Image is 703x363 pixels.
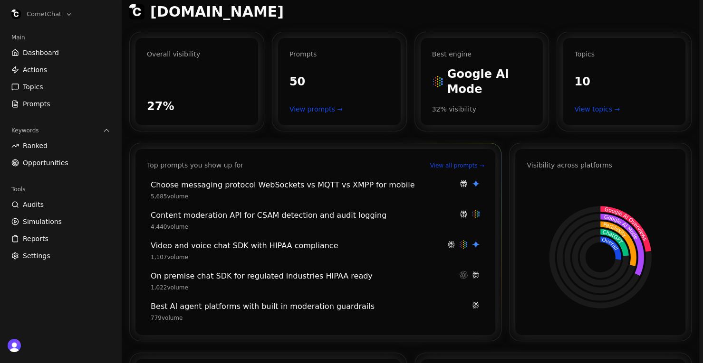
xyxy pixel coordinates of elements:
[151,270,453,282] div: On premise chat SDK for regulated industries HIPAA ready
[147,269,484,293] a: On premise chat SDK for regulated industries HIPAA ready1,022volume
[603,221,628,238] textpath: Perplexity
[23,217,62,226] span: Simulations
[129,4,144,19] img: cometchat.com favicon
[289,74,389,89] div: 50
[147,160,243,170] div: Top prompts you show up for
[527,160,612,170] div: Visibility across platforms
[151,223,188,231] span: 4,440 volume
[432,49,532,59] div: Best engine
[8,123,114,138] button: Keywords
[147,238,484,263] a: Video and voice chat SDK with HIPAA compliance1,107volume
[23,158,68,168] span: Opportunities
[602,229,624,245] textpath: ChatGPT
[432,104,532,114] div: 32 % visibility
[8,339,21,352] button: Open user button
[8,45,114,60] a: Dashboard
[147,99,247,114] div: 27%
[8,79,114,94] a: Topics
[151,253,188,261] span: 1,107 volume
[447,66,532,97] span: Google AI Mode
[151,314,183,322] span: 779 volume
[23,234,48,243] span: Reports
[8,231,114,246] a: Reports
[11,9,21,19] img: CometChat
[574,104,674,114] a: View topics →
[574,49,674,59] div: Topics
[23,48,59,57] span: Dashboard
[8,30,114,45] div: Main
[8,339,21,352] img: 's logo
[8,197,114,212] a: Audits
[8,214,114,229] a: Simulations
[151,179,453,191] div: Choose messaging protocol WebSockets vs MQTT vs XMPP for mobile
[8,96,114,112] a: Prompts
[23,65,47,74] span: Actions
[147,299,484,324] a: Best AI agent platforms with built in moderation guardrails779volume
[23,82,43,92] span: Topics
[574,74,674,89] div: 10
[8,155,114,170] a: Opportunities
[8,138,114,153] a: Ranked
[23,141,48,150] span: Ranked
[289,49,389,59] div: Prompts
[147,208,484,233] a: Content moderation API for CSAM detection and audit logging4,440volume
[8,182,114,197] div: Tools
[27,10,61,19] span: CometChat
[150,3,284,20] h1: [DOMAIN_NAME]
[151,284,188,291] span: 1,022 volume
[147,177,484,202] a: Choose messaging protocol WebSockets vs MQTT vs XMPP for mobile5,685volume
[289,104,389,114] a: View prompts →
[8,248,114,263] a: Settings
[151,240,441,251] div: Video and voice chat SDK with HIPAA compliance
[147,49,247,59] div: Overall visibility
[23,99,50,109] span: Prompts
[151,210,453,221] div: Content moderation API for CSAM detection and audit logging
[601,236,619,251] textpath: Overall
[151,301,466,312] div: Best AI agent platforms with built in moderation guardrails
[8,62,114,77] a: Actions
[151,193,188,200] span: 5,685 volume
[23,251,50,261] span: Settings
[8,8,77,21] button: Open organization switcher
[430,162,484,169] a: View all prompts →
[23,200,44,209] span: Audits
